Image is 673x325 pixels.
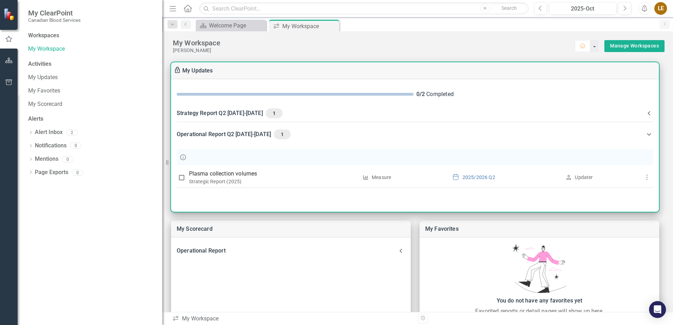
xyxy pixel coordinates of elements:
div: Welcome Page [209,21,264,30]
div: You do not have any favorites yet [423,296,656,306]
div: Alerts [28,115,155,123]
button: LE [654,2,667,15]
a: My Scorecard [177,225,213,232]
div: [PERSON_NAME] [173,47,575,53]
div: Completed [416,90,653,98]
button: Manage Workspaces [604,40,665,52]
input: Search ClearPoint... [199,2,529,15]
div: 2025-Oct [552,5,614,13]
a: Welcome Page [197,21,264,30]
div: My Workspace [173,38,575,47]
button: Search [492,4,527,13]
div: 2 [66,129,77,135]
div: To enable drag & drop and resizing, please duplicate this workspace from “Manage Workspaces” [174,66,182,75]
a: My Updates [182,67,213,74]
button: 2025-Oct [549,2,616,15]
div: Open Intercom Messenger [649,301,666,318]
a: My Workspace [28,45,155,53]
div: Operational Report [171,243,411,259]
div: Operational Report Q2 [DATE]-[DATE]1 [171,122,659,146]
div: My Workspace [282,22,338,31]
div: 0 [70,143,81,149]
div: Favorited reports or detail pages will show up here. [423,307,656,316]
div: Strategy Report Q2 [DATE]-[DATE] [177,108,645,118]
a: My Favorites [28,87,155,95]
div: split button [604,40,665,52]
a: My Favorites [425,225,459,232]
div: Updater [575,174,593,181]
a: Notifications [35,142,67,150]
span: 1 [277,131,288,138]
div: 2025/2026 Q2 [463,174,495,181]
div: Strategy Report Q2 [DATE]-[DATE]1 [171,104,659,122]
div: My Workspace [172,315,413,323]
div: Strategic Report (2025) [189,178,358,185]
a: My Updates [28,74,155,82]
a: My Scorecard [28,100,155,108]
p: Plasma collection volumes [189,170,358,178]
div: Activities [28,60,155,68]
div: 0 / 2 [416,90,425,98]
a: Manage Workspaces [610,42,659,50]
div: Operational Report [177,246,397,256]
img: ClearPoint Strategy [4,8,16,20]
span: 1 [269,110,280,116]
div: 0 [72,170,83,176]
div: Workspaces [28,32,59,40]
a: Alert Inbox [35,128,63,136]
a: Page Exports [35,168,68,177]
small: Canadian Blood Services [28,17,81,23]
div: Measure [372,174,391,181]
a: Mentions [35,155,58,163]
div: 0 [62,156,73,162]
div: Operational Report Q2 [DATE]-[DATE] [177,129,645,139]
span: Search [502,5,517,11]
span: My ClearPoint [28,9,81,17]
